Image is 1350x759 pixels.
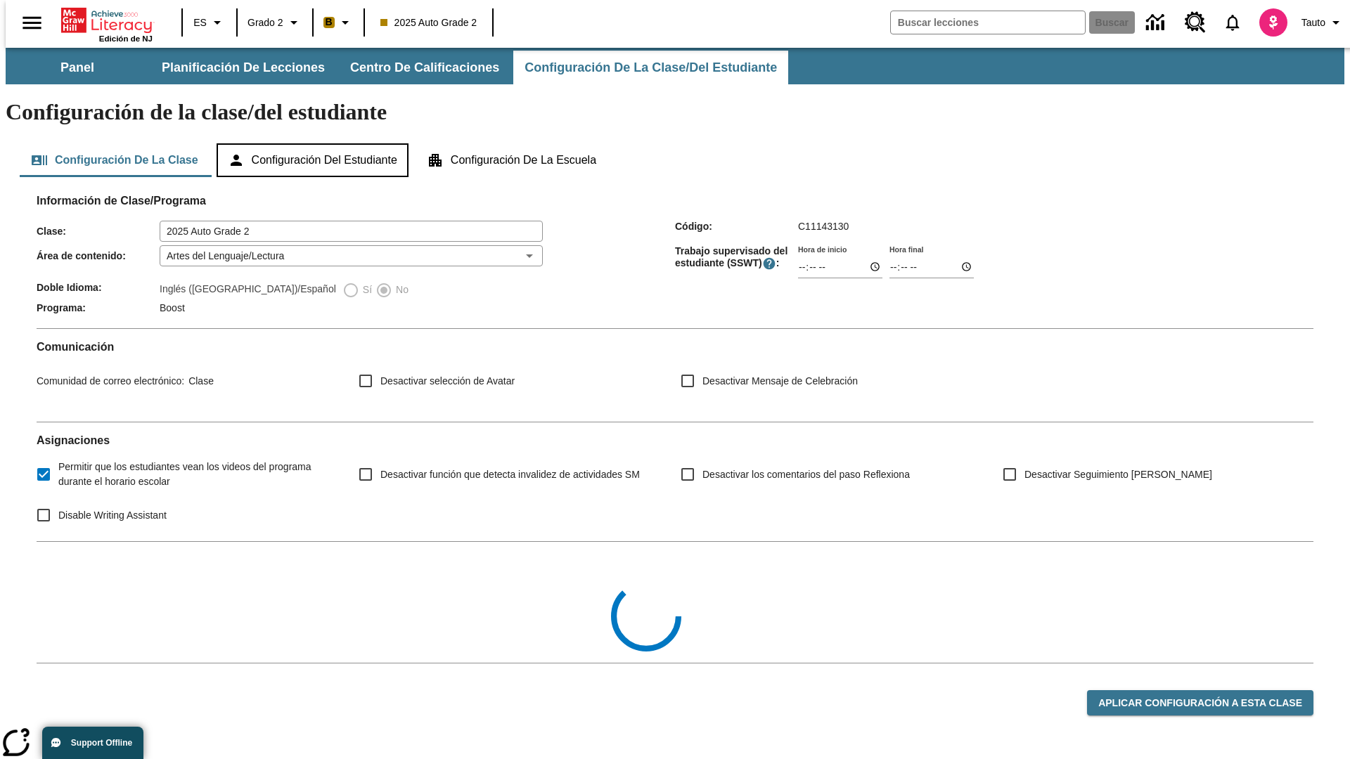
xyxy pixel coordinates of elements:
button: Configuración de la escuela [416,143,607,177]
span: Comunidad de correo electrónico : [37,375,184,387]
div: Asignaciones [37,434,1313,530]
h2: Asignaciones [37,434,1313,447]
a: Notificaciones [1214,4,1251,41]
span: Support Offline [71,738,132,748]
button: Grado: Grado 2, Elige un grado [242,10,308,35]
span: Boost [160,302,185,313]
span: 2025 Auto Grade 2 [380,15,477,30]
span: Código : [675,221,798,232]
div: Subbarra de navegación [6,48,1344,84]
span: Desactivar los comentarios del paso Reflexiona [702,467,910,482]
span: Programa : [37,302,160,313]
span: Desactivar selección de Avatar [380,374,515,389]
button: Perfil/Configuración [1296,10,1350,35]
button: Lenguaje: ES, Selecciona un idioma [187,10,232,35]
button: Boost El color de la clase es anaranjado claro. Cambiar el color de la clase. [318,10,359,35]
h2: Información de Clase/Programa [37,194,1313,207]
span: Área de contenido : [37,250,160,261]
label: Hora de inicio [798,244,847,254]
span: C11143130 [798,221,849,232]
div: Configuración de la clase/del estudiante [20,143,1330,177]
span: Tauto [1301,15,1325,30]
div: Artes del Lenguaje/Lectura [160,245,543,266]
span: Desactivar función que detecta invalidez de actividades SM [380,467,640,482]
button: Centro de calificaciones [339,51,510,84]
input: Clase [160,221,543,242]
label: Inglés ([GEOGRAPHIC_DATA])/Español [160,282,336,299]
span: No [392,283,409,297]
button: Planificación de lecciones [150,51,336,84]
span: Clase : [37,226,160,237]
div: Información de Clase/Programa [37,208,1313,317]
h2: Comunicación [37,340,1313,353]
img: avatar image [1259,8,1287,37]
div: Comunicación [37,340,1313,410]
span: Disable Writing Assistant [58,508,167,523]
a: Centro de información [1138,4,1176,42]
button: Aplicar configuración a esta clase [1087,690,1313,716]
span: Doble Idioma : [37,282,160,293]
button: Configuración de la clase/del estudiante [513,51,788,84]
div: Subbarra de navegación [6,51,790,84]
span: ES [193,15,207,30]
span: Sí [359,283,372,297]
a: Centro de recursos, Se abrirá en una pestaña nueva. [1176,4,1214,41]
span: Permitir que los estudiantes vean los videos del programa durante el horario escolar [58,460,336,489]
button: Abrir el menú lateral [11,2,53,44]
span: Clase [184,375,214,387]
span: Edición de NJ [99,34,153,43]
button: Configuración de la clase [20,143,210,177]
div: Colecciones de la Clase [37,553,1313,651]
button: Panel [7,51,148,84]
input: Buscar campo [891,11,1085,34]
span: Grado 2 [247,15,283,30]
button: Support Offline [42,727,143,759]
label: Hora final [889,244,923,254]
button: Escoja un nuevo avatar [1251,4,1296,41]
button: El Tiempo Supervisado de Trabajo Estudiantil es el período durante el cual los estudiantes pueden... [762,257,776,271]
div: Portada [61,5,153,43]
button: Configuración del estudiante [217,143,409,177]
span: B [326,13,333,31]
span: Desactivar Seguimiento [PERSON_NAME] [1024,467,1212,482]
span: Trabajo supervisado del estudiante (SSWT) : [675,245,798,271]
h1: Configuración de la clase/del estudiante [6,99,1344,125]
a: Portada [61,6,153,34]
span: Desactivar Mensaje de Celebración [702,374,858,389]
